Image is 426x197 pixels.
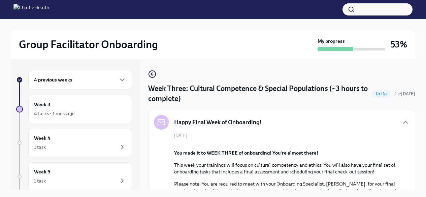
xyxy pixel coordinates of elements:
img: CharlieHealth [13,4,49,15]
strong: My progress [318,38,345,44]
h3: 53% [390,38,407,51]
strong: You made it to WEEK THREE of onboarding! You're almost there! [174,150,318,156]
div: 1 task [34,144,46,151]
h5: Happy Final Week of Onboarding! [174,118,262,126]
h4: Week Three: Cultural Competence & Special Populations (~3 hours to complete) [148,84,369,104]
h2: Group Facilitator Onboarding [19,38,158,51]
strong: [DATE] [401,91,415,96]
a: Week 51 task [16,162,132,191]
div: 4 previous weeks [28,70,132,90]
h6: Week 5 [34,168,50,175]
span: [DATE] [174,132,187,139]
h6: Week 4 [34,134,51,142]
a: Week 41 task [16,129,132,157]
span: Due [393,91,415,96]
div: 1 task [34,177,46,184]
p: This week your trainings will focus on cultural competency and ethics. You will also have your fi... [174,162,399,175]
div: 4 tasks • 1 message [34,110,75,117]
h6: Week 3 [34,101,50,108]
a: Week 34 tasks • 1 message [16,95,132,123]
span: To Do [371,91,391,96]
h6: 4 previous weeks [34,76,72,84]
